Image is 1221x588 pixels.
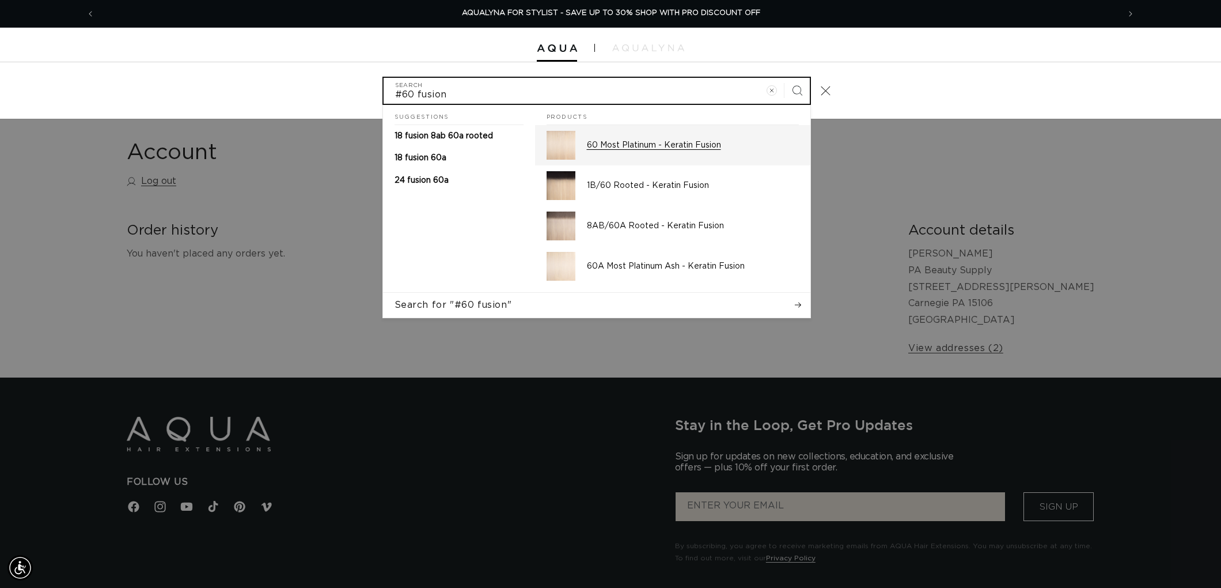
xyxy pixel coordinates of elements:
img: aqualyna.com [612,44,684,51]
span: 24 fusion 60a [395,176,449,184]
a: 18 fusion 60a [383,147,535,169]
p: 8AB/60A Rooted - Keratin Fusion [587,221,799,231]
a: 8AB/60A Rooted - Keratin Fusion [535,206,810,246]
img: 8AB/60A Rooted - Keratin Fusion [547,212,575,240]
span: Search for "#60 fusion" [395,299,512,311]
button: Previous announcement [78,3,103,25]
span: AQUALYNA FOR STYLIST - SAVE UP TO 30% SHOP WITH PRO DISCOUNT OFF [462,9,760,17]
input: Search [384,78,810,104]
img: 60A Most Platinum Ash - Keratin Fusion [547,252,575,281]
p: 60 Most Platinum - Keratin Fusion [587,140,799,150]
h2: Suggestions [395,105,524,126]
span: 18 fusion 8ab 60a rooted [395,132,493,140]
p: 18 fusion 8ab 60a rooted [395,131,493,141]
p: 18 fusion 60a [395,153,446,163]
a: 18 fusion 8ab 60a rooted [383,125,535,147]
button: Clear search term [759,78,784,103]
img: 1B/60 Rooted - Keratin Fusion [547,171,575,200]
p: 60A Most Platinum Ash - Keratin Fusion [587,261,799,272]
span: 18 fusion 60a [395,154,446,162]
h2: Products [547,105,799,126]
div: Accessibility Menu [7,555,33,581]
a: 24 fusion 60a [383,169,535,191]
a: 1B/60 Rooted - Keratin Fusion [535,165,810,206]
iframe: Chat Widget [1060,463,1221,588]
p: 1B/60 Rooted - Keratin Fusion [587,180,799,191]
a: 60A Most Platinum Ash - Keratin Fusion [535,246,810,287]
img: Aqua Hair Extensions [537,44,577,52]
a: 60 Most Platinum - Keratin Fusion [535,125,810,165]
img: 60 Most Platinum - Keratin Fusion [547,131,575,160]
button: Close [813,78,839,103]
p: 24 fusion 60a [395,175,449,186]
button: Search [784,78,810,103]
button: Next announcement [1118,3,1143,25]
